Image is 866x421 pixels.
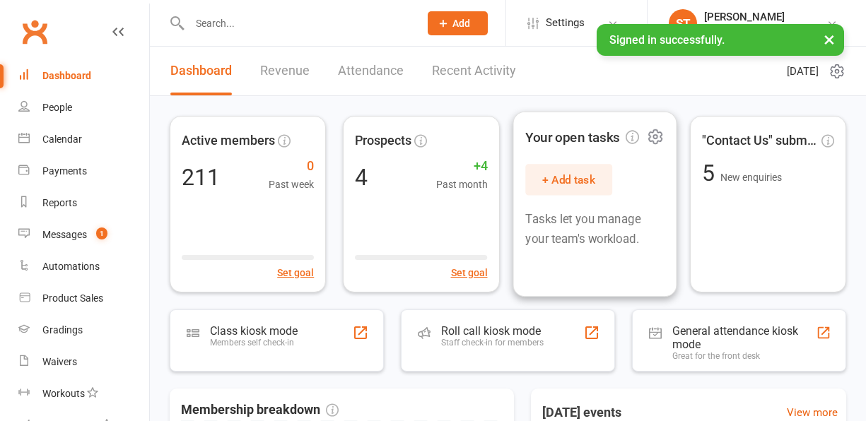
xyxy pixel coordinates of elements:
div: 211 [182,166,220,189]
a: Attendance [338,47,404,95]
a: Dashboard [170,47,232,95]
span: New enquiries [720,172,782,183]
a: Recent Activity [432,47,516,95]
div: People [42,102,72,113]
div: Dashboard [42,70,91,81]
a: Payments [18,155,149,187]
span: 0 [269,156,314,177]
div: ST [669,9,697,37]
a: Dashboard [18,60,149,92]
a: View more [787,404,838,421]
div: Gradings [42,324,83,336]
span: Membership breakdown [181,400,339,420]
input: Search... [185,13,409,33]
a: Revenue [260,47,310,95]
a: People [18,92,149,124]
p: Tasks let you manage your team's workload. [525,210,665,248]
div: Class kiosk mode [210,324,298,338]
span: Past month [436,177,488,192]
div: Waivers [42,356,77,367]
div: General attendance kiosk mode [672,324,816,351]
a: Gradings [18,314,149,346]
div: Calendar [42,134,82,145]
button: + Add task [525,164,612,195]
div: Workouts [42,388,85,399]
button: Add [428,11,488,35]
a: Clubworx [17,14,52,49]
div: Automations [42,261,100,272]
span: "Contact Us" submissions [702,131,819,151]
button: × [817,24,842,54]
div: Payments [42,165,87,177]
div: Roll call kiosk mode [441,324,544,338]
span: Prospects [355,131,411,151]
button: Set goal [451,265,488,280]
div: Ettingshausens Martial Arts [704,23,826,36]
div: Reports [42,197,77,208]
span: 5 [702,160,720,186]
div: Staff check-in for members [441,338,544,348]
a: Calendar [18,124,149,155]
span: 1 [96,227,107,239]
span: Settings [546,7,585,39]
div: Product Sales [42,292,103,304]
a: Automations [18,251,149,283]
div: [PERSON_NAME] [704,11,826,23]
a: Product Sales [18,283,149,314]
span: +4 [436,156,488,177]
button: Set goal [277,265,314,280]
span: Signed in successfully. [609,33,725,47]
div: Great for the front desk [672,351,816,361]
a: Workouts [18,378,149,410]
span: Your open tasks [525,126,639,148]
span: Past week [269,177,314,192]
div: 4 [355,166,368,189]
a: Waivers [18,346,149,378]
span: [DATE] [787,63,819,80]
div: Members self check-in [210,338,298,348]
span: Add [452,18,470,29]
div: Messages [42,229,87,240]
span: Active members [182,131,275,151]
a: Messages 1 [18,219,149,251]
a: Reports [18,187,149,219]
